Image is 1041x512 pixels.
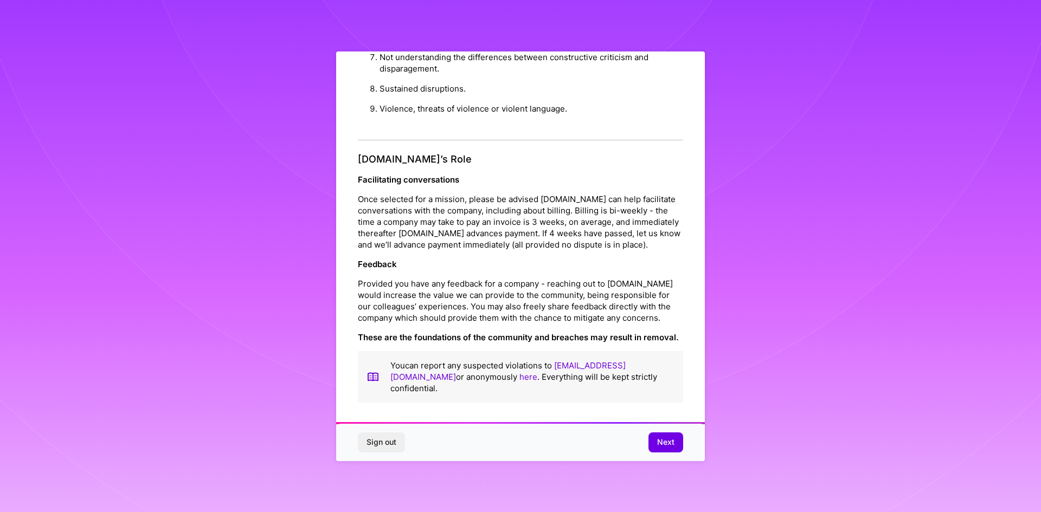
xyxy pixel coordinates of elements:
[519,372,537,382] a: here
[390,360,626,382] a: [EMAIL_ADDRESS][DOMAIN_NAME]
[657,437,674,448] span: Next
[367,360,380,394] img: book icon
[358,153,683,165] h4: [DOMAIN_NAME]’s Role
[358,193,683,250] p: Once selected for a mission, please be advised [DOMAIN_NAME] can help facilitate conversations wi...
[367,437,396,448] span: Sign out
[380,47,683,79] li: Not understanding the differences between constructive criticism and disparagement.
[358,174,459,185] strong: Facilitating conversations
[380,99,683,119] li: Violence, threats of violence or violent language.
[390,360,674,394] p: You can report any suspected violations to or anonymously . Everything will be kept strictly conf...
[358,278,683,323] p: Provided you have any feedback for a company - reaching out to [DOMAIN_NAME] would increase the v...
[358,332,679,342] strong: These are the foundations of the community and breaches may result in removal.
[648,432,683,452] button: Next
[358,259,397,269] strong: Feedback
[358,432,405,452] button: Sign out
[380,79,683,99] li: Sustained disruptions.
